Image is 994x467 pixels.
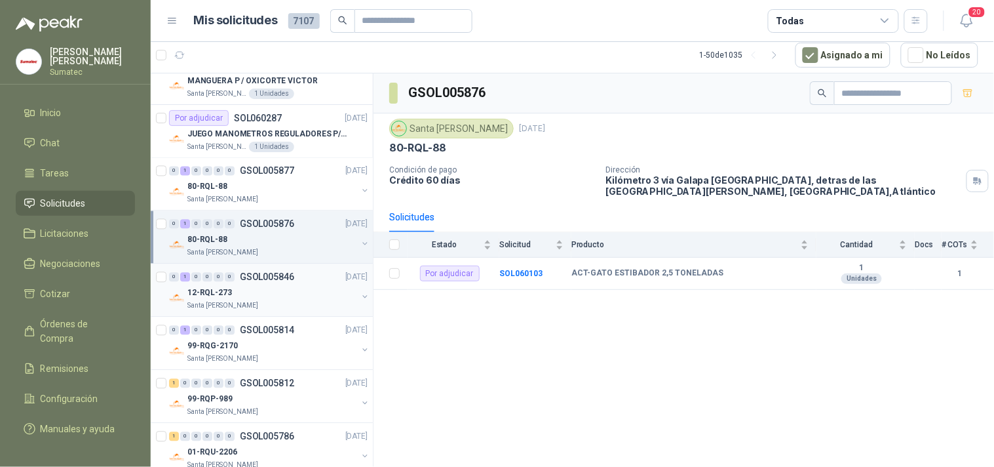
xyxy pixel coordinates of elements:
[169,291,185,306] img: Company Logo
[16,281,135,306] a: Cotizar
[187,354,258,365] p: Santa [PERSON_NAME]
[50,68,135,76] p: Sumatec
[187,340,238,353] p: 99-RQG-2170
[240,379,294,388] p: GSOL005812
[41,166,69,180] span: Tareas
[169,376,370,418] a: 1 0 0 0 0 0 GSOL005812[DATE] Company Logo99-RQP-989Santa [PERSON_NAME]
[225,167,235,176] div: 0
[202,220,212,229] div: 0
[345,112,368,125] p: [DATE]
[202,432,212,441] div: 0
[955,9,978,33] button: 20
[345,378,368,390] p: [DATE]
[187,181,227,193] p: 80-RQL-88
[169,184,185,200] img: Company Logo
[50,47,135,66] p: [PERSON_NAME] [PERSON_NAME]
[191,167,201,176] div: 0
[187,394,233,406] p: 99-RQP-989
[841,274,882,284] div: Unidades
[968,6,986,18] span: 20
[202,167,212,176] div: 0
[191,220,201,229] div: 0
[169,220,179,229] div: 0
[338,16,347,25] span: search
[187,234,227,247] p: 80-RQL-88
[194,11,278,30] h1: Mis solicitudes
[187,447,237,459] p: 01-RQU-2206
[169,432,179,441] div: 1
[225,326,235,335] div: 0
[191,379,201,388] div: 0
[180,326,190,335] div: 1
[180,167,190,176] div: 1
[41,287,71,301] span: Cotizar
[571,232,816,258] th: Producto
[187,407,258,418] p: Santa [PERSON_NAME]
[234,113,282,123] p: SOL060287
[169,323,370,365] a: 0 1 0 0 0 0 GSOL005814[DATE] Company Logo99-RQG-2170Santa [PERSON_NAME]
[169,379,179,388] div: 1
[816,232,915,258] th: Cantidad
[169,270,370,312] a: 0 1 0 0 0 0 GSOL005846[DATE] Company Logo12-RQL-273Santa [PERSON_NAME]
[499,240,553,249] span: Solicitud
[187,248,258,258] p: Santa [PERSON_NAME]
[16,16,83,31] img: Logo peakr
[41,317,123,346] span: Órdenes de Compra
[180,432,190,441] div: 0
[606,174,961,197] p: Kilómetro 3 vía Galapa [GEOGRAPHIC_DATA], detras de las [GEOGRAPHIC_DATA][PERSON_NAME], [GEOGRAPH...
[187,89,246,99] p: Santa [PERSON_NAME]
[225,379,235,388] div: 0
[191,432,201,441] div: 0
[16,386,135,411] a: Configuración
[16,416,135,441] a: Manuales y ayuda
[240,432,294,441] p: GSOL005786
[408,232,499,258] th: Estado
[169,397,185,413] img: Company Logo
[915,232,942,258] th: Docs
[41,196,86,211] span: Solicitudes
[240,220,294,229] p: GSOL005876
[240,273,294,282] p: GSOL005846
[214,167,223,176] div: 0
[606,165,961,174] p: Dirección
[389,141,446,155] p: 80-RQL-88
[776,14,804,28] div: Todas
[187,195,258,205] p: Santa [PERSON_NAME]
[214,220,223,229] div: 0
[169,167,179,176] div: 0
[499,232,571,258] th: Solicitud
[214,432,223,441] div: 0
[225,273,235,282] div: 0
[16,221,135,246] a: Licitaciones
[151,105,373,158] a: Por adjudicarSOL060287[DATE] Company LogoJUEGO MANOMETROS REGULADORES P/OXIGENOSanta [PERSON_NAME...
[818,89,827,98] span: search
[202,379,212,388] div: 0
[795,43,890,68] button: Asignado a mi
[187,128,351,140] p: JUEGO MANOMETROS REGULADORES P/OXIGENO
[499,269,543,278] a: SOL060103
[169,344,185,359] img: Company Logo
[942,240,968,249] span: # COTs
[169,163,370,205] a: 0 1 0 0 0 0 GSOL005877[DATE] Company Logo80-RQL-88Santa [PERSON_NAME]
[942,268,978,280] b: 1
[214,379,223,388] div: 0
[389,210,434,224] div: Solicitudes
[169,216,370,258] a: 0 1 0 0 0 0 GSOL005876[DATE] Company Logo80-RQL-88Santa [PERSON_NAME]
[151,52,373,105] a: CerradoSOL060288[DATE] Company LogoMANGUERA P / OXICORTE VICTORSanta [PERSON_NAME]1 Unidades
[41,422,115,436] span: Manuales y ayuda
[169,78,185,94] img: Company Logo
[16,131,135,155] a: Chat
[700,45,785,66] div: 1 - 50 de 1035
[169,131,185,147] img: Company Logo
[571,268,723,279] b: ACT-GATO ESTIBADOR 2,5 TONELADAS
[191,273,201,282] div: 0
[345,272,368,284] p: [DATE]
[191,326,201,335] div: 0
[225,220,235,229] div: 0
[816,263,907,274] b: 1
[519,123,545,135] p: [DATE]
[169,237,185,253] img: Company Logo
[345,431,368,443] p: [DATE]
[180,273,190,282] div: 1
[288,13,320,29] span: 7107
